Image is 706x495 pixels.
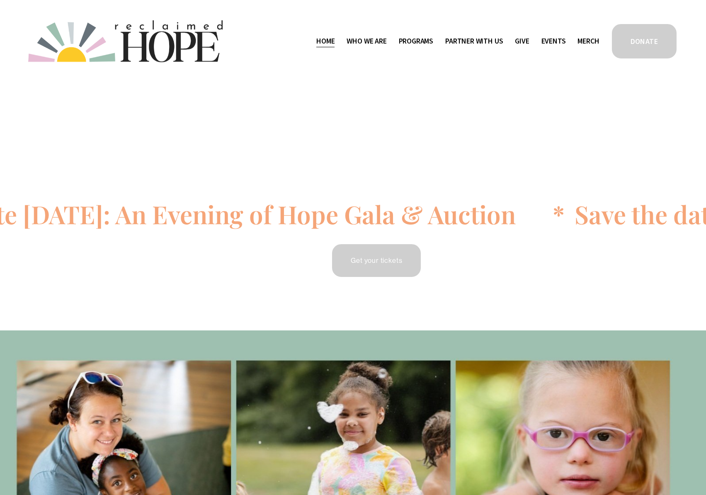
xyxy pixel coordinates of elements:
a: DONATE [611,23,678,60]
a: Get your tickets [331,243,422,278]
a: Merch [577,35,599,48]
a: Events [541,35,566,48]
span: Who We Are [347,35,386,47]
img: Reclaimed Hope Initiative [28,20,223,62]
a: folder dropdown [347,35,386,48]
a: folder dropdown [445,35,503,48]
a: folder dropdown [399,35,434,48]
span: Partner With Us [445,35,503,47]
a: Home [316,35,335,48]
span: Programs [399,35,434,47]
a: Give [515,35,529,48]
